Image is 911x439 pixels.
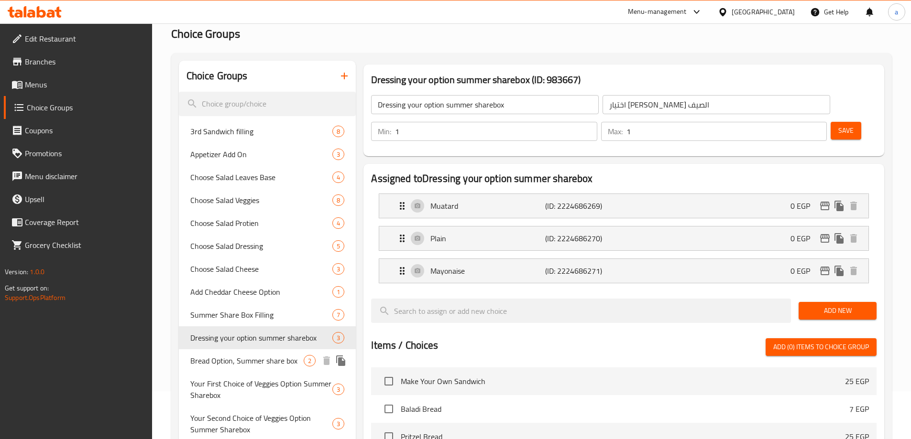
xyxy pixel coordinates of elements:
[333,333,344,343] span: 3
[332,217,344,229] div: Choices
[846,231,861,246] button: delete
[179,143,356,166] div: Appetizer Add On3
[371,171,877,186] h2: Assigned to Dressing your option summer sharebox
[179,92,356,116] input: search
[190,171,333,183] span: Choose Salad Leaves Base
[545,233,622,244] p: (ID: 2224686270)
[849,403,869,415] p: 7 EGP
[179,303,356,326] div: Summer Share Box Filling7
[304,355,316,366] div: Choices
[545,265,622,277] p: (ID: 2224686271)
[333,219,344,228] span: 4
[190,126,333,137] span: 3rd Sandwich filling
[4,27,152,50] a: Edit Restaurant
[25,171,144,182] span: Menu disclaimer
[190,412,333,435] span: Your Second Choice of Veggies Option Summer Sharebox
[430,233,545,244] p: Plain
[895,7,898,17] span: a
[628,6,687,18] div: Menu-management
[766,338,877,356] button: Add (0) items to choice group
[379,194,868,218] div: Expand
[799,302,877,320] button: Add New
[179,280,356,303] div: Add Cheddar Cheese Option1
[27,102,144,113] span: Choice Groups
[179,235,356,257] div: Choose Salad Dressing5
[818,231,832,246] button: edit
[190,378,333,401] span: Your First Choice of Veggies Option Summer Sharebox
[25,79,144,90] span: Menus
[179,257,356,280] div: Choose Salad Cheese3
[430,200,545,212] p: Muatard
[4,165,152,188] a: Menu disclaimer
[25,125,144,136] span: Coupons
[333,265,344,274] span: 3
[333,242,344,251] span: 5
[371,190,877,222] li: Expand
[831,122,861,139] button: Save
[371,255,877,287] li: Expand
[332,418,344,429] div: Choices
[401,375,845,387] span: Make Your Own Sandwich
[608,126,623,137] p: Max:
[4,188,152,211] a: Upsell
[4,50,152,73] a: Branches
[334,353,348,368] button: duplicate
[171,23,240,44] span: Choice Groups
[25,148,144,159] span: Promotions
[832,264,846,278] button: duplicate
[332,384,344,395] div: Choices
[190,309,333,321] span: Summer Share Box Filling
[845,375,869,387] p: 25 EGP
[179,212,356,235] div: Choose Salad Protien4
[379,371,399,391] span: Select choice
[333,196,344,205] span: 8
[401,403,849,415] span: Baladi Bread
[332,286,344,298] div: Choices
[332,126,344,137] div: Choices
[179,326,356,349] div: Dressing your option summer sharebox3
[846,264,861,278] button: delete
[190,355,304,366] span: Bread Option, Summer share box
[4,96,152,119] a: Choice Groups
[545,200,622,212] p: (ID: 2224686269)
[4,234,152,257] a: Grocery Checklist
[304,356,315,365] span: 2
[332,240,344,252] div: Choices
[732,7,795,17] div: [GEOGRAPHIC_DATA]
[25,193,144,205] span: Upsell
[332,332,344,343] div: Choices
[4,211,152,234] a: Coverage Report
[333,127,344,136] span: 8
[332,171,344,183] div: Choices
[4,73,152,96] a: Menus
[832,199,846,213] button: duplicate
[818,199,832,213] button: edit
[190,194,333,206] span: Choose Salad Veggies
[25,239,144,251] span: Grocery Checklist
[378,126,391,137] p: Min:
[190,240,333,252] span: Choose Salad Dressing
[379,399,399,419] span: Select choice
[332,149,344,160] div: Choices
[179,349,356,372] div: Bread Option, Summer share box2deleteduplicate
[832,231,846,246] button: duplicate
[4,142,152,165] a: Promotions
[371,222,877,255] li: Expand
[332,263,344,275] div: Choices
[430,265,545,277] p: Mayonaise
[379,259,868,283] div: Expand
[187,69,248,83] h2: Choice Groups
[773,341,869,353] span: Add (0) items to choice group
[371,338,438,353] h2: Items / Choices
[25,56,144,67] span: Branches
[179,372,356,407] div: Your First Choice of Veggies Option Summer Sharebox3
[838,125,854,137] span: Save
[190,332,333,343] span: Dressing your option summer sharebox
[333,385,344,394] span: 3
[379,226,868,250] div: Expand
[5,266,28,278] span: Version:
[5,291,66,304] a: Support.OpsPlatform
[371,72,877,87] h3: Dressing your option summer sharebox (ID: 983667)
[790,265,818,277] p: 0 EGP
[179,166,356,189] div: Choose Salad Leaves Base4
